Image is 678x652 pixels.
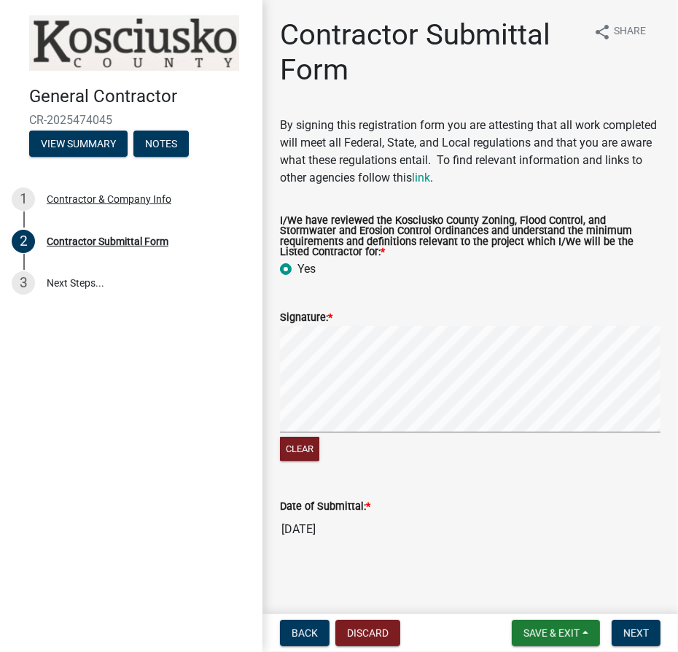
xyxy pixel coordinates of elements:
button: Clear [280,437,319,461]
div: 3 [12,271,35,295]
wm-modal-confirm: Summary [29,139,128,150]
h1: Contractor Submittal Form [280,18,582,88]
div: 1 [12,187,35,211]
button: Notes [133,131,189,157]
span: Save & Exit [523,627,580,639]
wm-modal-confirm: Notes [133,139,189,150]
span: Back [292,627,318,639]
span: Share [614,23,646,41]
i: share [593,23,611,41]
label: Date of Submittal: [280,502,370,512]
div: Contractor Submittal Form [47,236,168,247]
button: View Summary [29,131,128,157]
label: Signature: [280,313,332,323]
label: Yes [297,260,316,278]
div: Contractor & Company Info [47,194,171,204]
button: shareShare [582,18,658,46]
button: Next [612,620,661,646]
span: CR-2025474045 [29,113,233,127]
div: 2 [12,230,35,253]
img: Kosciusko County, Indiana [29,15,239,71]
h4: General Contractor [29,86,251,107]
p: By signing this registration form you are attesting that all work completed will meet all Federal... [280,117,661,187]
a: link [412,171,430,185]
button: Discard [335,620,400,646]
label: I/We have reviewed the Kosciusko County Zoning, Flood Control, and Stormwater and Erosion Control... [280,216,661,258]
span: Next [623,627,649,639]
button: Save & Exit [512,620,600,646]
button: Back [280,620,330,646]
